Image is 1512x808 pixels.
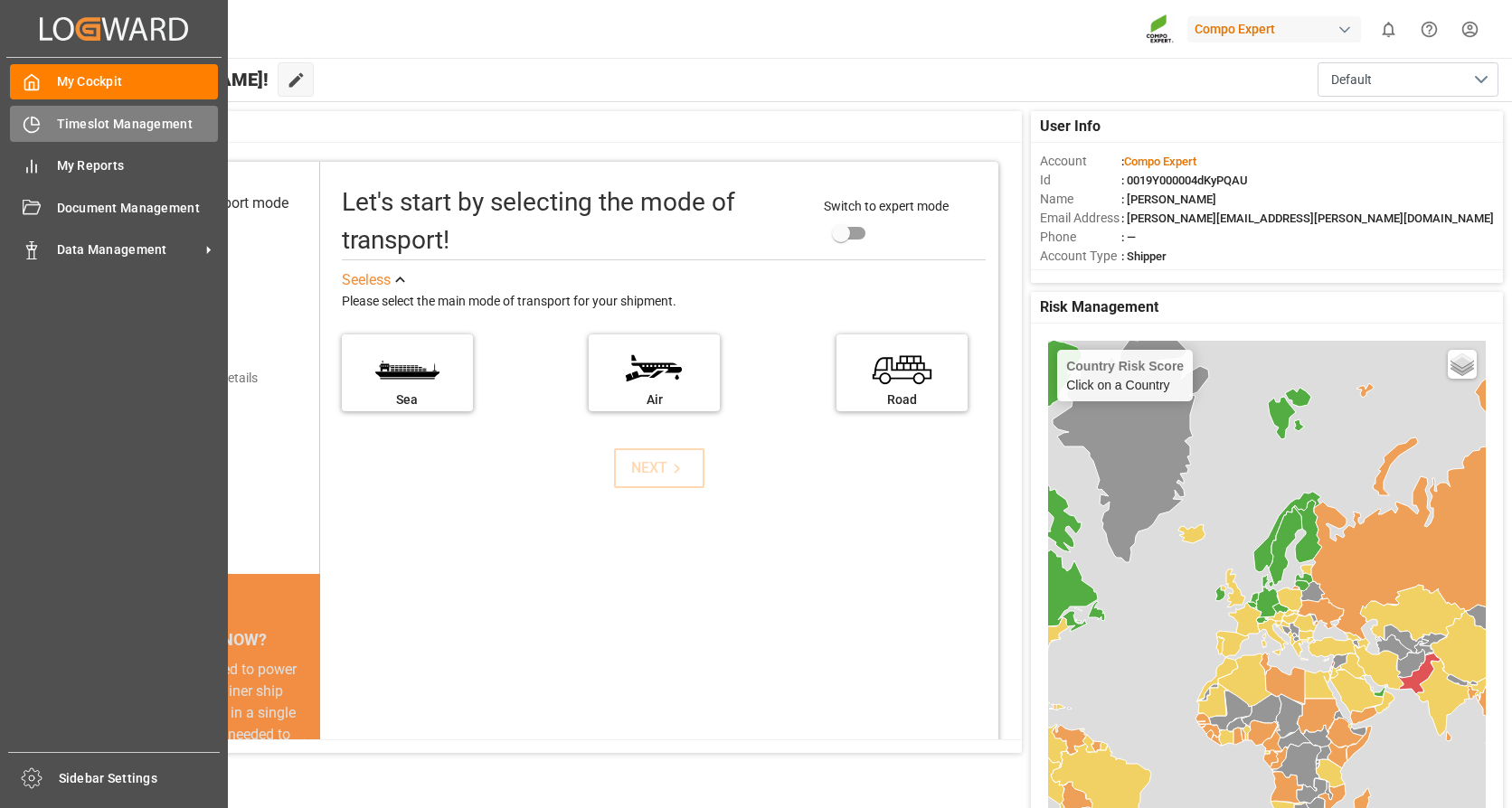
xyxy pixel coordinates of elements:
span: Id [1040,171,1121,190]
span: Compo Expert [1124,155,1196,168]
div: Air [598,390,711,409]
span: : Shipper [1121,249,1167,263]
a: Layers [1448,350,1477,379]
button: show 0 new notifications [1368,9,1409,50]
span: Risk Management [1040,296,1158,318]
span: Sidebar Settings [59,769,221,788]
span: : [PERSON_NAME][EMAIL_ADDRESS][PERSON_NAME][DOMAIN_NAME] [1121,211,1494,225]
div: Compo Expert [1187,16,1361,42]
span: Account Type [1040,247,1121,266]
div: Let's start by selecting the mode of transport! [342,183,806,259]
span: Default [1331,70,1372,89]
span: : — [1121,230,1136,244]
span: : [PERSON_NAME] [1121,193,1216,206]
span: Switch to expert mode [824,199,949,213]
span: Email Address [1040,209,1121,228]
button: Help Center [1409,9,1450,50]
span: Timeslot Management [57,115,219,134]
span: : 0019Y000004dKyPQAU [1121,174,1248,187]
span: : [1121,155,1196,168]
span: Account [1040,152,1121,171]
h4: Country Risk Score [1066,359,1184,373]
button: NEXT [614,448,704,488]
span: My Reports [57,156,219,175]
img: Screenshot%202023-09-29%20at%2010.02.21.png_1712312052.png [1146,14,1175,45]
span: Document Management [57,199,219,218]
div: See less [342,269,391,291]
span: My Cockpit [57,72,219,91]
div: Sea [351,390,464,409]
div: Road [846,390,959,409]
div: Please select the main mode of transport for your shipment. [342,291,986,313]
span: Name [1040,190,1121,209]
a: My Cockpit [10,64,218,99]
span: Phone [1040,228,1121,247]
div: NEXT [631,457,686,479]
button: Compo Expert [1187,12,1368,46]
span: User Info [1040,116,1101,137]
div: Click on a Country [1066,359,1184,392]
button: open menu [1318,62,1498,97]
span: Data Management [57,240,200,259]
a: Timeslot Management [10,106,218,141]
